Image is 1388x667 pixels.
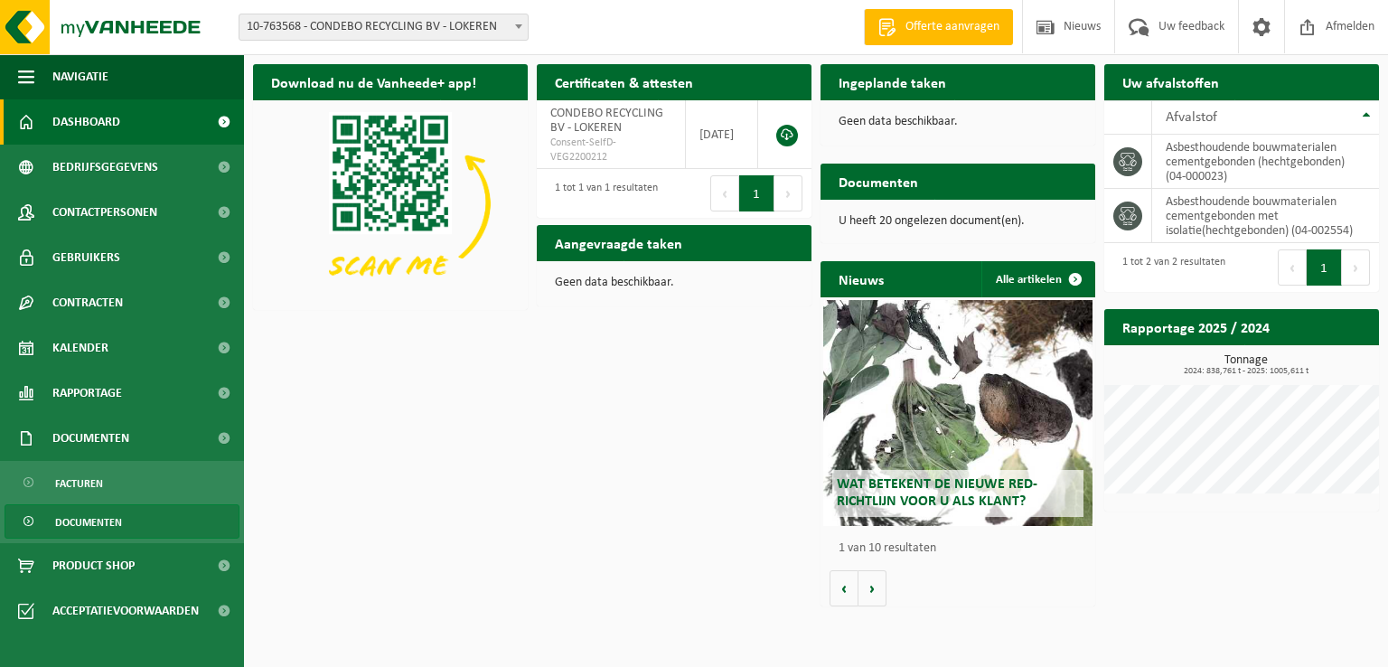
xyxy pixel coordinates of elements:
a: Bekijk rapportage [1244,344,1377,380]
button: Vorige [830,570,858,606]
span: Acceptatievoorwaarden [52,588,199,634]
span: Gebruikers [52,235,120,280]
a: Offerte aanvragen [864,9,1013,45]
span: Navigatie [52,54,108,99]
td: [DATE] [686,100,758,169]
span: Wat betekent de nieuwe RED-richtlijn voor u als klant? [837,477,1037,509]
button: 1 [739,175,774,211]
span: Dashboard [52,99,120,145]
button: Next [1342,249,1370,286]
span: Documenten [52,416,129,461]
span: 10-763568 - CONDEBO RECYCLING BV - LOKEREN [239,14,528,40]
a: Alle artikelen [981,261,1093,297]
a: Documenten [5,504,239,539]
button: 1 [1307,249,1342,286]
span: CONDEBO RECYCLING BV - LOKEREN [550,107,663,135]
h2: Nieuws [821,261,902,296]
button: Next [774,175,802,211]
td: asbesthoudende bouwmaterialen cementgebonden met isolatie(hechtgebonden) (04-002554) [1152,189,1379,243]
button: Previous [1278,249,1307,286]
p: U heeft 20 ongelezen document(en). [839,215,1077,228]
span: 10-763568 - CONDEBO RECYCLING BV - LOKEREN [239,14,529,41]
button: Previous [710,175,739,211]
button: Volgende [858,570,886,606]
span: Rapportage [52,371,122,416]
h3: Tonnage [1113,354,1379,376]
span: Documenten [55,505,122,540]
a: Wat betekent de nieuwe RED-richtlijn voor u als klant? [823,300,1093,526]
h2: Uw afvalstoffen [1104,64,1237,99]
span: Contactpersonen [52,190,157,235]
h2: Rapportage 2025 / 2024 [1104,309,1288,344]
img: Download de VHEPlus App [253,100,528,306]
h2: Download nu de Vanheede+ app! [253,64,494,99]
h2: Documenten [821,164,936,199]
span: Product Shop [52,543,135,588]
p: Geen data beschikbaar. [555,277,793,289]
p: Geen data beschikbaar. [839,116,1077,128]
span: Consent-SelfD-VEG2200212 [550,136,671,164]
p: 1 van 10 resultaten [839,542,1086,555]
div: 1 tot 2 van 2 resultaten [1113,248,1225,287]
span: Bedrijfsgegevens [52,145,158,190]
h2: Ingeplande taken [821,64,964,99]
span: Offerte aanvragen [901,18,1004,36]
td: asbesthoudende bouwmaterialen cementgebonden (hechtgebonden) (04-000023) [1152,135,1379,189]
span: Afvalstof [1166,110,1217,125]
h2: Aangevraagde taken [537,225,700,260]
h2: Certificaten & attesten [537,64,711,99]
div: 1 tot 1 van 1 resultaten [546,174,658,213]
a: Facturen [5,465,239,500]
span: Contracten [52,280,123,325]
span: Kalender [52,325,108,371]
span: Facturen [55,466,103,501]
span: 2024: 838,761 t - 2025: 1005,611 t [1113,367,1379,376]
